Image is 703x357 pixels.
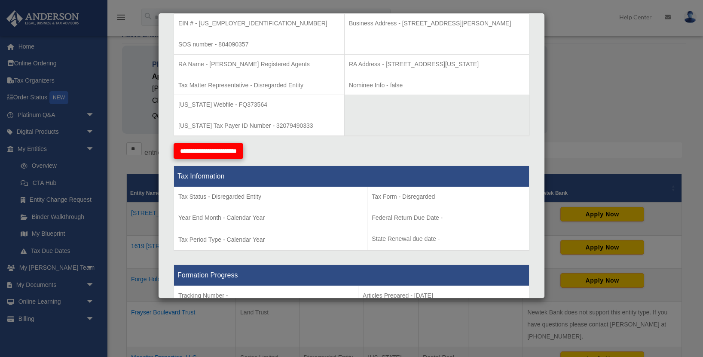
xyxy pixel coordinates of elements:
[178,39,340,50] p: SOS number - 804090357
[349,59,525,70] p: RA Address - [STREET_ADDRESS][US_STATE]
[178,290,354,301] p: Tracking Number -
[372,191,525,202] p: Tax Form - Disregarded
[178,59,340,70] p: RA Name - [PERSON_NAME] Registered Agents
[178,120,340,131] p: [US_STATE] Tax Payer ID Number - 32079490333
[178,18,340,29] p: EIN # - [US_EMPLOYER_IDENTIFICATION_NUMBER]
[178,80,340,91] p: Tax Matter Representative - Disregarded Entity
[174,166,529,187] th: Tax Information
[174,265,529,286] th: Formation Progress
[372,212,525,223] p: Federal Return Due Date -
[178,99,340,110] p: [US_STATE] Webfile - FQ373564
[372,234,525,244] p: State Renewal due date -
[363,290,525,301] p: Articles Prepared - [DATE]
[174,187,367,250] td: Tax Period Type - Calendar Year
[178,212,363,223] p: Year End Month - Calendar Year
[349,80,525,91] p: Nominee Info - false
[178,191,363,202] p: Tax Status - Disregarded Entity
[349,18,525,29] p: Business Address - [STREET_ADDRESS][PERSON_NAME]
